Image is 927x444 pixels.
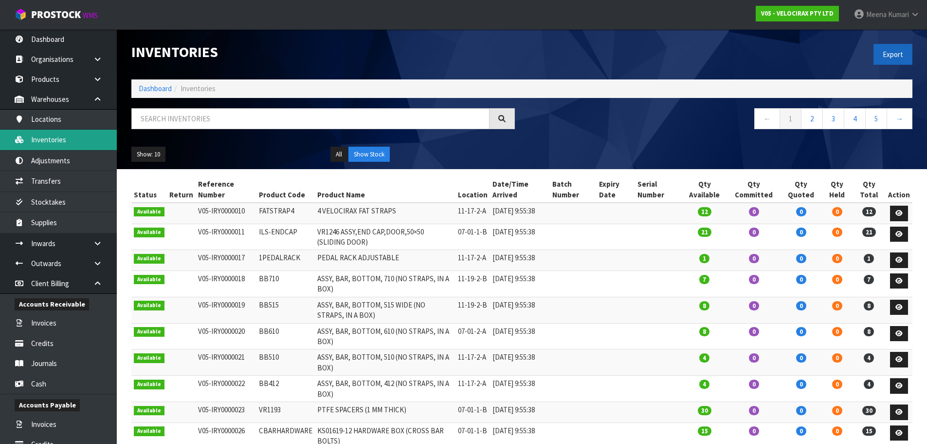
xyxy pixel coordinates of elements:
[862,426,876,436] span: 15
[832,275,842,284] span: 0
[490,349,550,376] td: [DATE] 9:55:38
[256,224,315,250] td: ILS-ENDCAP
[196,402,257,423] td: V05-IRY0000023
[256,297,315,323] td: BB515
[315,250,455,271] td: PEDAL RACK ADJUSTABLE
[455,349,490,376] td: 11-17-2-A
[348,147,390,162] button: Show Stock
[796,207,806,216] span: 0
[832,207,842,216] span: 0
[796,380,806,389] span: 0
[196,176,257,203] th: Reference Number
[196,323,257,349] td: V05-IRY0000020
[490,402,550,423] td: [DATE] 9:55:38
[635,176,682,203] th: Serial Number
[134,207,164,217] span: Available
[31,8,81,21] span: ProStock
[256,402,315,423] td: VR1193
[781,176,822,203] th: Qty Quoted
[864,254,874,263] span: 1
[699,353,709,363] span: 4
[698,426,711,436] span: 15
[864,327,874,336] span: 8
[315,349,455,376] td: ASSY, BAR, BOTTOM, 510 (NO STRAPS, IN A BOX)
[749,327,759,336] span: 0
[699,301,709,310] span: 8
[490,176,550,203] th: Date/Time Arrived
[832,353,842,363] span: 0
[181,84,216,93] span: Inventories
[832,228,842,237] span: 0
[761,9,834,18] strong: V05 - VELOCIRAX PTY LTD
[780,108,801,129] a: 1
[550,176,597,203] th: Batch Number
[862,228,876,237] span: 21
[699,275,709,284] span: 7
[315,323,455,349] td: ASSY, BAR, BOTTOM, 610 (NO STRAPS, IN A BOX)
[330,147,347,162] button: All
[134,380,164,389] span: Available
[832,301,842,310] span: 0
[796,406,806,415] span: 0
[256,203,315,224] td: FATSTRAP4
[134,426,164,436] span: Available
[490,203,550,224] td: [DATE] 9:55:38
[749,301,759,310] span: 0
[131,147,165,162] button: Show: 10
[864,301,874,310] span: 8
[749,275,759,284] span: 0
[315,203,455,224] td: 4 VELOCIRAX FAT STRAPS
[490,376,550,402] td: [DATE] 9:55:38
[749,254,759,263] span: 0
[15,8,27,20] img: cube-alt.png
[139,84,172,93] a: Dashboard
[131,176,167,203] th: Status
[196,270,257,297] td: V05-IRY0000018
[315,402,455,423] td: PTFE SPACERS (1 MM THICK)
[196,250,257,271] td: V05-IRY0000017
[455,402,490,423] td: 07-01-1-B
[844,108,866,129] a: 4
[455,376,490,402] td: 11-17-2-A
[749,426,759,436] span: 0
[196,349,257,376] td: V05-IRY0000021
[196,203,257,224] td: V05-IRY0000010
[796,327,806,336] span: 0
[699,327,709,336] span: 8
[756,6,839,21] a: V05 - VELOCIRAX PTY LTD
[597,176,635,203] th: Expiry Date
[315,270,455,297] td: ASSY, BAR, BOTTOM, 710 (NO STRAPS, IN A BOX)
[15,399,80,411] span: Accounts Payable
[832,254,842,263] span: 0
[864,380,874,389] span: 4
[749,406,759,415] span: 0
[134,327,164,337] span: Available
[455,203,490,224] td: 11-17-2-A
[682,176,727,203] th: Qty Available
[727,176,781,203] th: Qty Committed
[455,224,490,250] td: 07-01-1-B
[749,353,759,363] span: 0
[698,228,711,237] span: 21
[749,380,759,389] span: 0
[196,224,257,250] td: V05-IRY0000011
[134,406,164,416] span: Available
[256,323,315,349] td: BB610
[490,270,550,297] td: [DATE] 9:55:38
[315,376,455,402] td: ASSY, BAR, BOTTOM, 412 (NO STRAPS, IN A BOX)
[131,108,490,129] input: Search inventories
[256,250,315,271] td: 1PEDALRACK
[256,176,315,203] th: Product Code
[866,10,887,19] span: Meena
[796,254,806,263] span: 0
[256,270,315,297] td: BB710
[832,327,842,336] span: 0
[865,108,887,129] a: 5
[832,380,842,389] span: 0
[822,108,844,129] a: 3
[822,176,853,203] th: Qty Held
[853,176,886,203] th: Qty Total
[529,108,913,132] nav: Page navigation
[315,297,455,323] td: ASSY, BAR, BOTTOM, 515 WIDE (NO STRAPS, IN A BOX)
[796,353,806,363] span: 0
